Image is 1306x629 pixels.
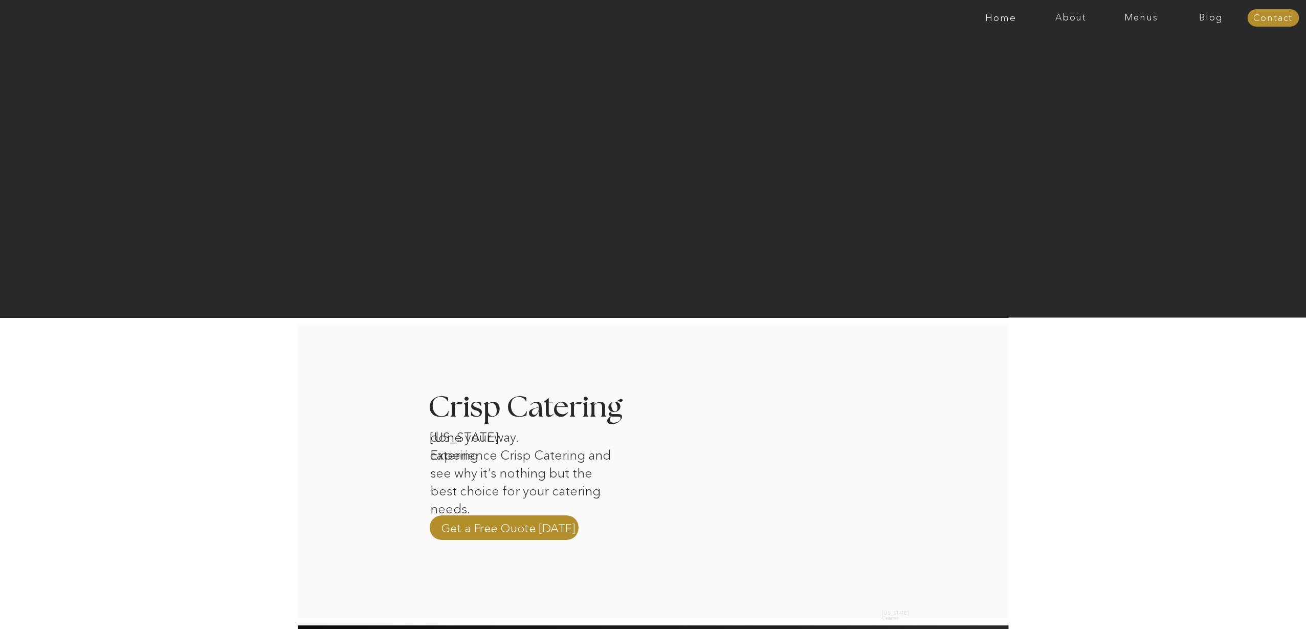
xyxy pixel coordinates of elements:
[1176,13,1246,23] a: Blog
[430,428,536,442] h1: [US_STATE] catering
[441,520,575,535] a: Get a Free Quote [DATE]
[882,611,914,616] h2: [US_STATE] Caterer
[1247,13,1299,24] a: Contact
[430,428,617,493] p: done your way. Experience Crisp Catering and see why it’s nothing but the best choice for your ca...
[966,13,1036,23] a: Home
[428,393,649,423] h3: Crisp Catering
[1106,13,1176,23] a: Menus
[1036,13,1106,23] a: About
